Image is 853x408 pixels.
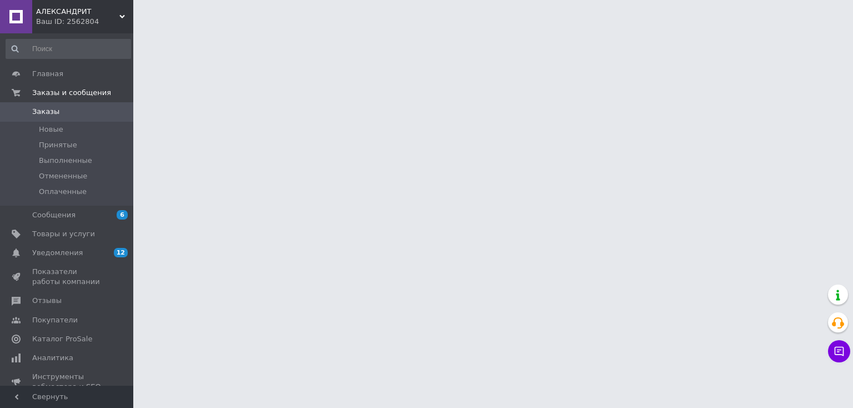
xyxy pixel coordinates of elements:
span: Покупатели [32,315,78,325]
span: Показатели работы компании [32,267,103,287]
span: Заказы [32,107,59,117]
span: Аналитика [32,353,73,363]
span: Главная [32,69,63,79]
input: Поиск [6,39,131,59]
span: Принятые [39,140,77,150]
span: Заказы и сообщения [32,88,111,98]
span: АЛЕКСАНДРИТ [36,7,119,17]
span: 6 [117,210,128,220]
span: 12 [114,248,128,257]
span: Сообщения [32,210,76,220]
span: Выполненные [39,156,92,166]
span: Новые [39,125,63,135]
span: Товары и услуги [32,229,95,239]
span: Уведомления [32,248,83,258]
span: Оплаченные [39,187,87,197]
div: Ваш ID: 2562804 [36,17,133,27]
span: Инструменты вебмастера и SEO [32,372,103,392]
span: Каталог ProSale [32,334,92,344]
span: Отмененные [39,171,87,181]
button: Чат с покупателем [828,340,850,362]
span: Отзывы [32,296,62,306]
